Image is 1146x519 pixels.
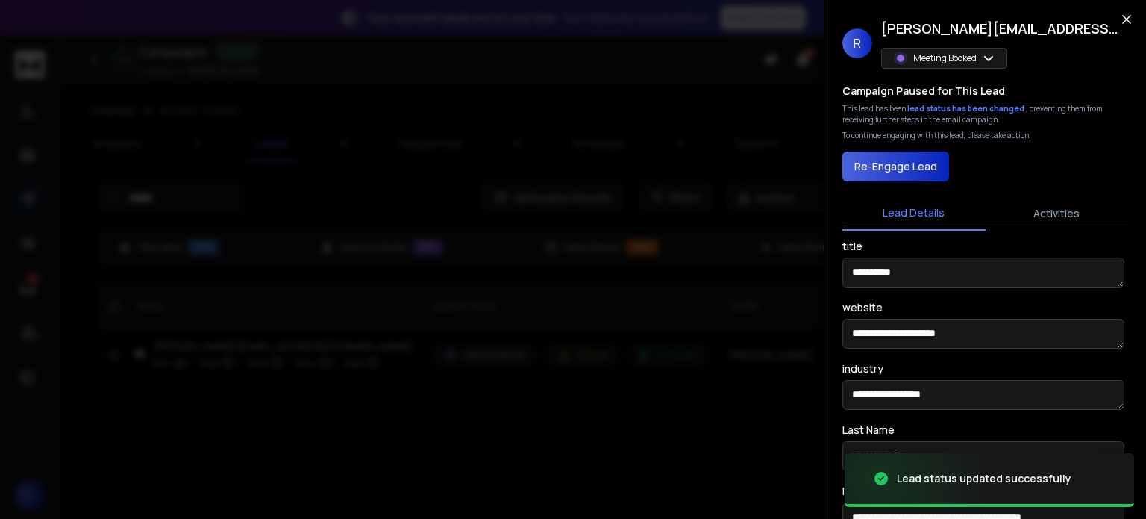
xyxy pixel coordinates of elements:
label: Last Name [842,425,895,435]
span: lead status has been changed [907,103,1026,114]
label: industry [842,364,883,374]
label: title [842,241,862,252]
p: To continue engaging with this lead, please take action. [842,130,1031,141]
button: Lead Details [842,196,986,231]
button: Re-Engage Lead [842,152,949,181]
div: Lead status updated successfully [897,471,1071,486]
h3: Campaign Paused for This Lead [842,84,1005,99]
div: This lead has been , preventing them from receiving further steps in the email campaign. [842,103,1128,125]
label: website [842,302,883,313]
span: R [842,28,872,58]
h1: [PERSON_NAME][EMAIL_ADDRESS][DOMAIN_NAME] [881,18,1120,39]
p: Meeting Booked [913,52,977,64]
button: Activities [986,197,1129,230]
